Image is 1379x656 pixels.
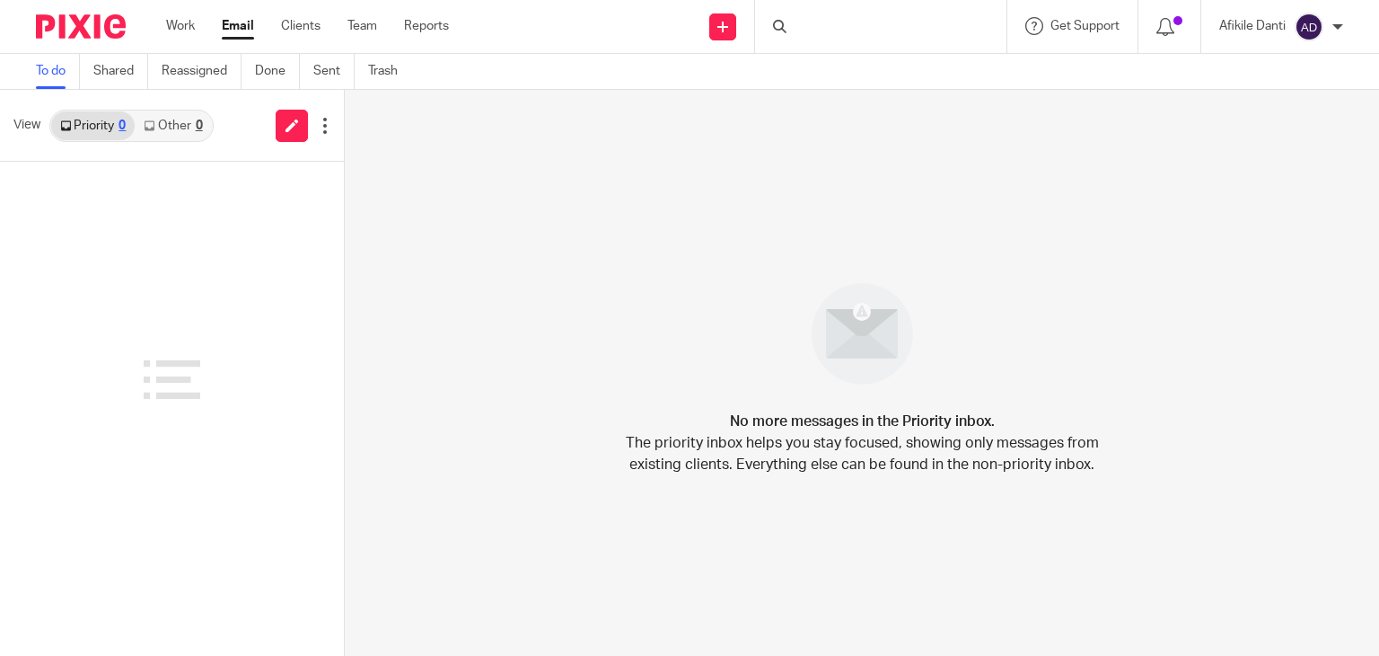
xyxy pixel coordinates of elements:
a: Email [222,17,254,35]
a: Work [166,17,195,35]
h4: No more messages in the Priority inbox. [730,411,995,432]
img: image [800,271,925,396]
a: Reassigned [162,54,242,89]
a: Team [347,17,377,35]
a: Done [255,54,300,89]
span: View [13,116,40,135]
img: svg%3E [1295,13,1323,41]
span: Get Support [1050,20,1120,32]
a: Sent [313,54,355,89]
img: Pixie [36,14,126,39]
p: Afikile Danti [1219,17,1286,35]
a: Reports [404,17,449,35]
div: 0 [119,120,126,132]
a: Trash [368,54,411,89]
a: Shared [93,54,148,89]
p: The priority inbox helps you stay focused, showing only messages from existing clients. Everythin... [624,432,1100,475]
div: 0 [196,120,203,132]
a: To do [36,54,80,89]
a: Other0 [135,111,211,140]
a: Clients [281,17,321,35]
a: Priority0 [51,111,135,140]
